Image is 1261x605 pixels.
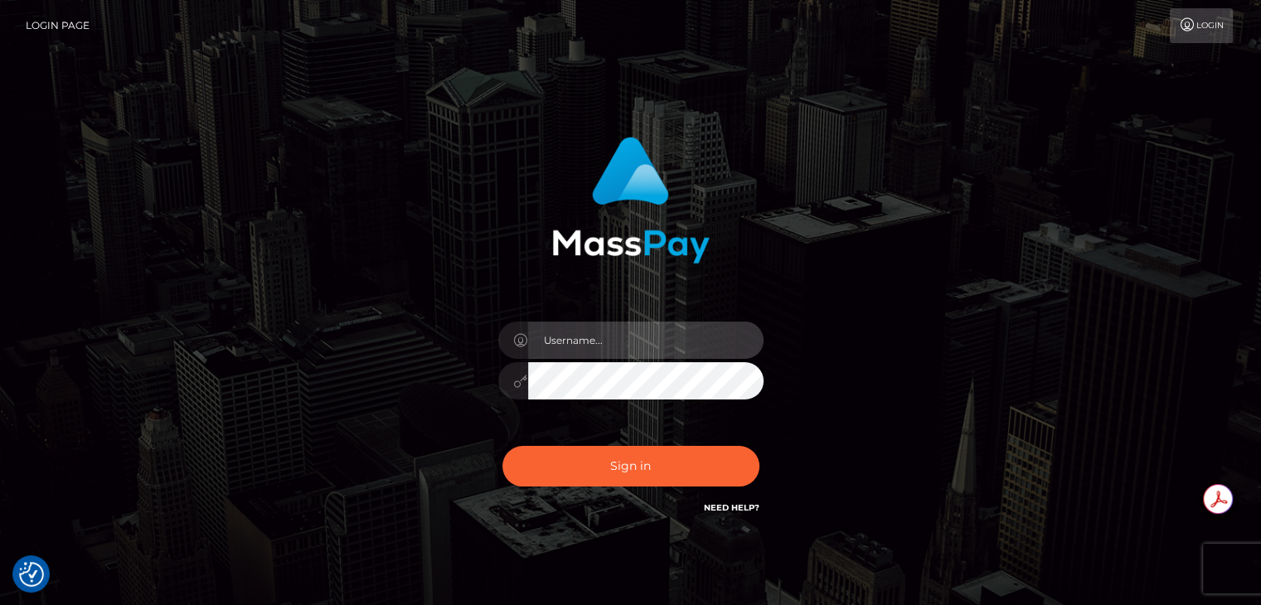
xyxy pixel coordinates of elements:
input: Username... [528,322,764,359]
img: Revisit consent button [19,562,44,587]
a: Login Page [26,8,90,43]
button: Sign in [502,446,759,486]
a: Login [1170,8,1233,43]
a: Need Help? [704,502,759,513]
img: MassPay Login [552,137,710,264]
button: Consent Preferences [19,562,44,587]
